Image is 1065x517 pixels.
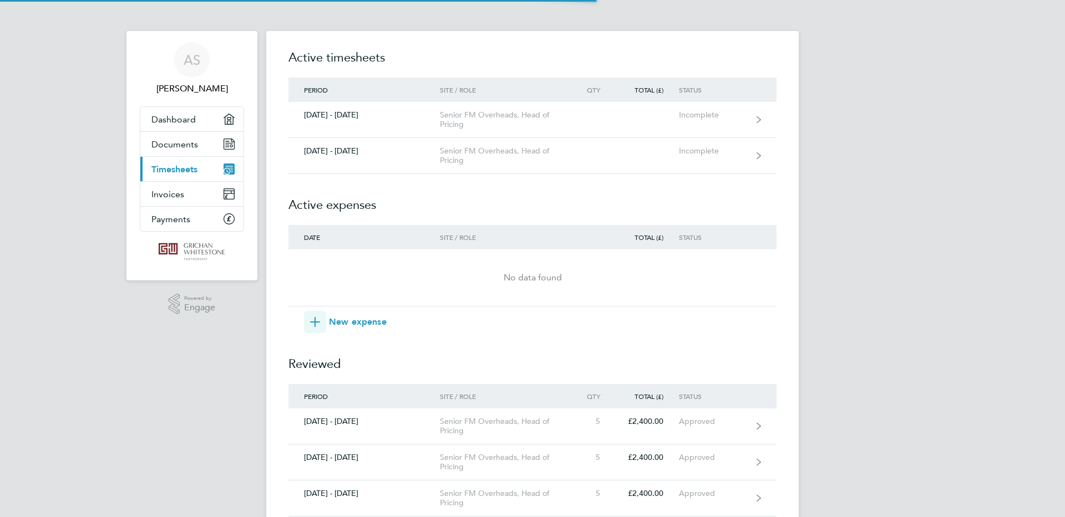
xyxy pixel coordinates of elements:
[140,157,244,181] a: Timesheets
[616,489,679,498] div: £2,400.00
[288,271,777,284] div: No data found
[288,417,440,426] div: [DATE] - [DATE]
[126,31,257,280] nav: Main navigation
[440,86,567,94] div: Site / Role
[288,233,440,241] div: Date
[440,489,567,508] div: Senior FM Overheads, Head of Pricing
[616,453,679,462] div: £2,400.00
[440,110,567,129] div: Senior FM Overheads, Head of Pricing
[288,102,777,138] a: [DATE] - [DATE]Senior FM Overheads, Head of PricingIncomplete
[304,85,328,94] span: Period
[151,114,196,125] span: Dashboard
[679,146,747,156] div: Incomplete
[288,138,777,174] a: [DATE] - [DATE]Senior FM Overheads, Head of PricingIncomplete
[140,243,244,260] a: Go to home page
[288,146,440,156] div: [DATE] - [DATE]
[288,333,777,384] h2: Reviewed
[567,86,616,94] div: Qty
[159,243,225,260] img: grichanwhitestone-logo-retina.png
[679,86,747,94] div: Status
[440,146,567,165] div: Senior FM Overheads, Head of Pricing
[567,453,616,462] div: 5
[567,417,616,426] div: 5
[679,110,747,120] div: Incomplete
[440,417,567,436] div: Senior FM Overheads, Head of Pricing
[140,132,244,156] a: Documents
[151,139,198,150] span: Documents
[288,489,440,498] div: [DATE] - [DATE]
[288,453,440,462] div: [DATE] - [DATE]
[288,408,777,444] a: [DATE] - [DATE]Senior FM Overheads, Head of Pricing5£2,400.00Approved
[567,392,616,400] div: Qty
[169,294,216,315] a: Powered byEngage
[304,311,387,333] button: New expense
[679,417,747,426] div: Approved
[679,453,747,462] div: Approved
[679,233,747,241] div: Status
[140,82,244,95] span: Alan Sawyer
[140,182,244,206] a: Invoices
[440,233,567,241] div: Site / Role
[616,86,679,94] div: Total (£)
[288,174,777,225] h2: Active expenses
[616,233,679,241] div: Total (£)
[140,42,244,95] a: AS[PERSON_NAME]
[288,480,777,516] a: [DATE] - [DATE]Senior FM Overheads, Head of Pricing5£2,400.00Approved
[567,489,616,498] div: 5
[679,489,747,498] div: Approved
[151,214,190,224] span: Payments
[151,164,197,175] span: Timesheets
[184,53,200,67] span: AS
[616,417,679,426] div: £2,400.00
[288,110,440,120] div: [DATE] - [DATE]
[140,207,244,231] a: Payments
[304,392,328,401] span: Period
[184,294,215,303] span: Powered by
[151,189,184,199] span: Invoices
[679,392,747,400] div: Status
[288,444,777,480] a: [DATE] - [DATE]Senior FM Overheads, Head of Pricing5£2,400.00Approved
[440,453,567,472] div: Senior FM Overheads, Head of Pricing
[140,107,244,131] a: Dashboard
[440,392,567,400] div: Site / Role
[184,303,215,313] span: Engage
[288,49,777,78] h2: Active timesheets
[329,315,387,329] span: New expense
[616,392,679,400] div: Total (£)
